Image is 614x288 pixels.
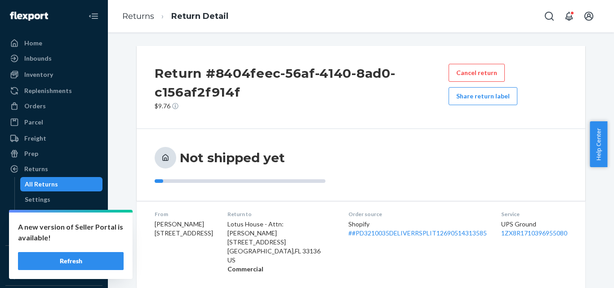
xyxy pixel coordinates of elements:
a: Returns [5,162,102,176]
a: Prep [5,146,102,161]
span: [PERSON_NAME] [STREET_ADDRESS] [155,220,213,237]
div: Prep [24,149,38,158]
button: Integrations [5,253,102,267]
h2: Return #8404feec-56af-4140-8ad0-c156af2f914f [155,64,449,102]
a: Return Detail [171,11,228,21]
div: Returns [24,164,48,173]
ol: breadcrumbs [115,3,236,30]
a: Replenishments [5,84,102,98]
div: Inventory [24,70,53,79]
a: Reporting [5,223,102,237]
a: Packages [20,208,103,222]
p: $9.76 [155,102,449,111]
strong: Commercial [227,265,263,273]
button: Help Center [590,121,607,167]
a: Orders [5,99,102,113]
a: ##PD3210035DELIVERRSPLIT12690514313585 [348,229,487,237]
button: Close Navigation [85,7,102,25]
div: All Returns [25,180,58,189]
button: Share return label [449,87,517,105]
a: Home [5,36,102,50]
p: [STREET_ADDRESS] [227,238,334,247]
button: Open account menu [580,7,598,25]
dt: From [155,210,213,218]
div: Home [24,39,42,48]
button: Open notifications [560,7,578,25]
p: Lotus House - Attn: [PERSON_NAME] [227,220,334,238]
a: 1ZX8R1710396955080 [501,229,567,237]
div: Parcel [24,118,43,127]
div: Replenishments [24,86,72,95]
button: Refresh [18,252,124,270]
a: Freight [5,131,102,146]
a: Returns [122,11,154,21]
div: Orders [24,102,46,111]
button: Cancel return [449,64,505,82]
a: Add Integration [5,271,102,282]
a: Inbounds [5,51,102,66]
img: Flexport logo [10,12,48,21]
p: [GEOGRAPHIC_DATA] , FL 33136 [227,247,334,256]
a: Settings [20,192,103,207]
button: Open Search Box [540,7,558,25]
a: Inventory [5,67,102,82]
h3: Not shipped yet [180,150,285,166]
span: UPS Ground [501,220,536,228]
dt: Order source [348,210,487,218]
dt: Return to [227,210,334,218]
div: Inbounds [24,54,52,63]
p: US [227,256,334,265]
div: Freight [24,134,46,143]
dt: Service [501,210,567,218]
div: Settings [25,195,50,204]
a: All Returns [20,177,103,191]
div: Shopify [348,220,487,238]
a: Parcel [5,115,102,129]
p: A new version of Seller Portal is available! [18,222,124,243]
